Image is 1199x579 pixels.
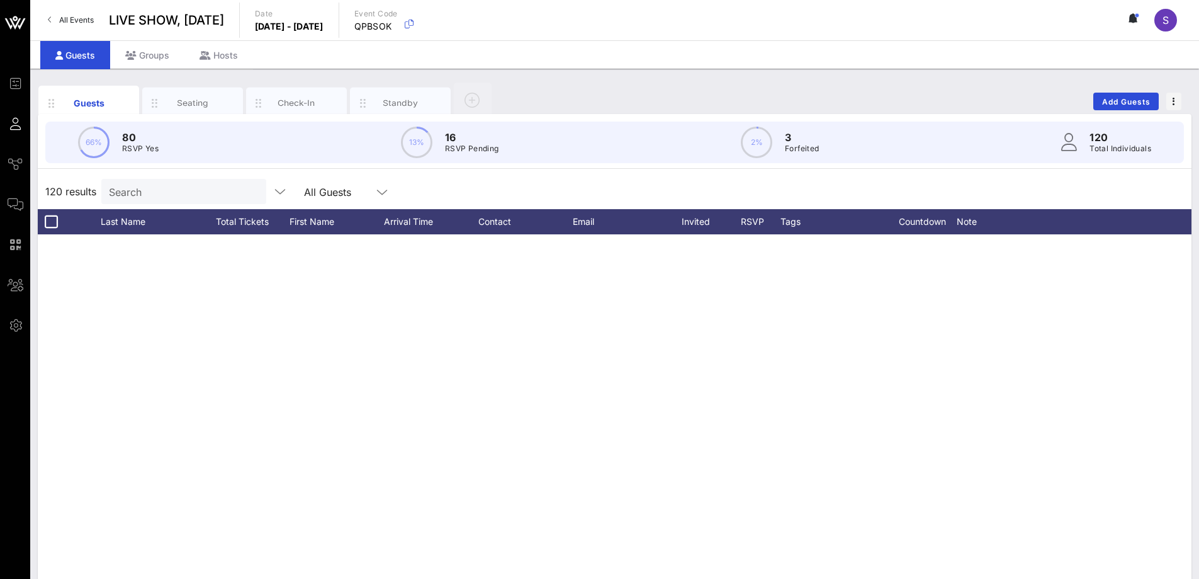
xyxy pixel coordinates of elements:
p: RSVP Yes [122,142,159,155]
div: RSVP [736,209,780,234]
p: 120 [1089,130,1151,145]
div: Email [573,209,667,234]
p: RSVP Pending [445,142,499,155]
div: Guests [61,96,117,110]
p: QPBSOK [354,20,398,33]
div: Contact [478,209,573,234]
span: 120 results [45,184,96,199]
div: First Name [290,209,384,234]
div: All Guests [296,179,397,204]
button: Add Guests [1093,93,1159,110]
div: Check-In [269,97,325,109]
p: 80 [122,130,159,145]
div: Standby [373,97,429,109]
span: All Events [59,15,94,25]
p: [DATE] - [DATE] [255,20,324,33]
div: Note [957,209,1051,234]
div: Arrival Time [384,209,478,234]
div: Total Tickets [195,209,290,234]
div: Seating [165,97,221,109]
span: S [1162,14,1169,26]
div: Invited [667,209,736,234]
div: Guests [40,41,110,69]
p: Forfeited [785,142,819,155]
div: Groups [110,41,184,69]
div: Countdown [887,209,957,234]
div: All Guests [304,186,351,198]
p: Total Individuals [1089,142,1151,155]
div: Hosts [184,41,253,69]
p: Event Code [354,8,398,20]
span: Add Guests [1101,97,1151,106]
div: S [1154,9,1177,32]
p: Date [255,8,324,20]
div: Last Name [101,209,195,234]
a: All Events [40,10,101,30]
span: LIVE SHOW, [DATE] [109,11,224,30]
p: 3 [785,130,819,145]
p: 16 [445,130,499,145]
div: Tags [780,209,887,234]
